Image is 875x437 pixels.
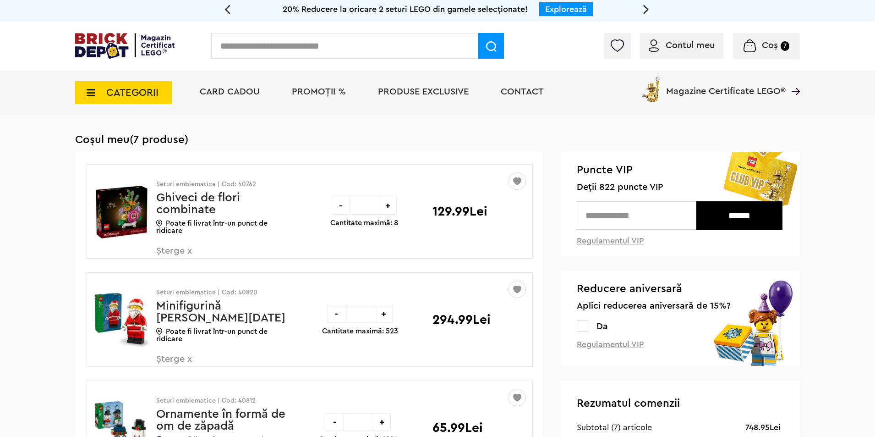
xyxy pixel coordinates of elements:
[156,354,264,374] span: Șterge x
[378,87,469,96] a: Produse exclusive
[156,246,264,266] span: Șterge x
[156,300,285,336] a: Minifigurină [PERSON_NAME][DATE] supradimensionată
[93,286,150,354] img: Minifigurină Moș Crăciun supradimensionată
[75,133,800,146] h1: Coșul meu
[332,197,350,215] div: -
[577,237,644,245] a: Regulamentul VIP
[328,305,345,323] div: -
[156,408,285,432] a: Ornamente în formă de om de zăpadă
[577,163,784,177] span: Puncte VIP
[130,134,188,145] span: (7 produse)
[577,301,784,311] span: Aplici reducerea aniversară de 15%?
[106,88,159,98] span: CATEGORII
[156,328,287,343] p: Poate fi livrat într-un punct de ridicare
[577,422,652,433] div: Subtotal (7) articole
[373,413,391,431] div: +
[156,398,287,404] p: Seturi emblematice | Cod: 40812
[786,75,800,84] a: Magazine Certificate LEGO®
[596,322,608,331] span: Da
[762,41,778,50] span: Coș
[156,192,240,216] a: Ghiveci de flori combinate
[666,41,715,50] span: Contul meu
[432,205,487,218] p: 129.99Lei
[283,5,528,13] span: 20% Reducere la oricare 2 seturi LEGO din gamele selecționate!
[432,421,483,434] p: 65.99Lei
[577,282,784,296] span: Reducere aniversară
[666,75,786,96] span: Magazine Certificate LEGO®
[292,87,346,96] a: PROMOȚII %
[156,289,287,296] p: Seturi emblematice | Cod: 40820
[577,340,644,348] a: Regulamentul VIP
[156,181,287,188] p: Seturi emblematice | Cod: 40762
[156,220,287,234] p: Poate fi livrat într-un punct de ridicare
[200,87,260,96] a: Card Cadou
[781,41,789,51] small: 7
[577,182,784,193] span: Deții 822 puncte VIP
[375,305,393,323] div: +
[649,41,715,50] a: Contul meu
[93,177,150,246] img: Ghiveci de flori combinate
[545,5,587,13] a: Explorează
[577,398,680,409] span: Rezumatul comenzii
[379,197,397,215] div: +
[501,87,544,96] a: Contact
[326,413,344,431] div: -
[432,313,491,326] p: 294.99Lei
[745,422,781,433] div: 748.95Lei
[330,219,398,227] p: Cantitate maximă: 8
[322,327,398,335] p: Cantitate maximă: 523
